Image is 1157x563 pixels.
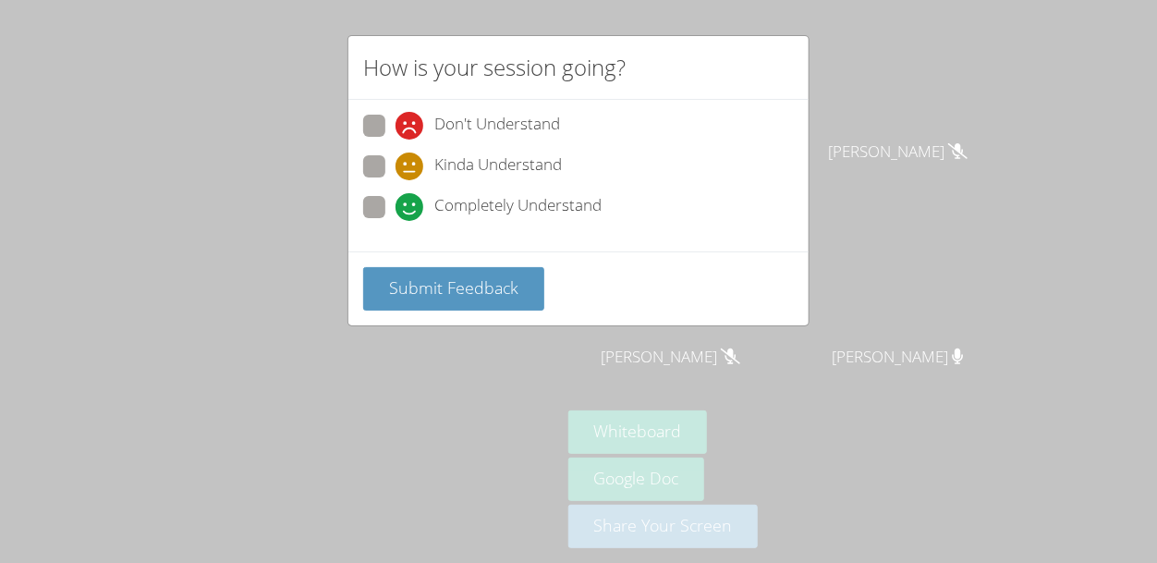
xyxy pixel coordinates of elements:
span: Kinda Understand [434,153,562,180]
h2: How is your session going? [363,51,626,84]
span: Don't Understand [434,112,560,140]
span: Submit Feedback [389,276,518,299]
span: Completely Understand [434,193,602,221]
button: Submit Feedback [363,267,544,311]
